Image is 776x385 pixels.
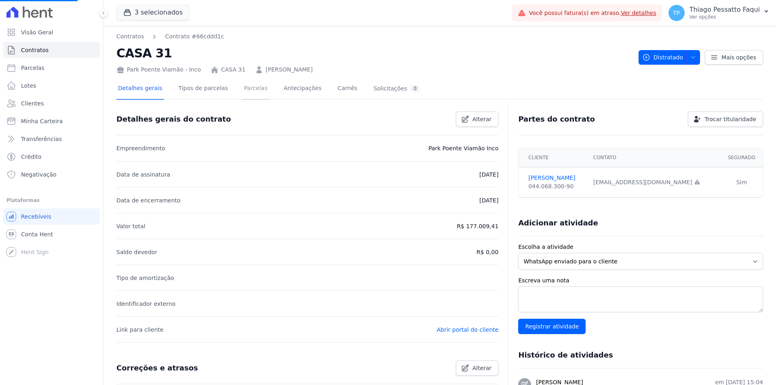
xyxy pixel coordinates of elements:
button: 3 selecionados [116,5,190,20]
span: Distratado [642,50,683,65]
a: [PERSON_NAME] [266,65,312,74]
span: Negativação [21,170,57,179]
h3: Detalhes gerais do contrato [116,114,231,124]
span: TP [673,10,680,16]
span: Parcelas [21,64,44,72]
th: Cliente [519,148,588,167]
a: Antecipações [282,78,323,100]
span: Lotes [21,82,36,90]
div: 044.068.300-90 [528,182,583,191]
span: Transferências [21,135,62,143]
a: Ver detalhes [621,10,656,16]
a: Visão Geral [3,24,100,40]
a: Parcelas [3,60,100,76]
a: Mais opções [705,50,763,65]
h3: Correções e atrasos [116,363,198,373]
p: Ver opções [690,14,760,20]
a: Lotes [3,78,100,94]
td: Sim [721,167,763,198]
div: [EMAIL_ADDRESS][DOMAIN_NAME] [593,178,716,187]
a: Contratos [116,32,144,41]
p: Thiago Pessatto Faqui [690,6,760,14]
h2: CASA 31 [116,44,632,62]
a: Alterar [456,112,499,127]
a: Minha Carteira [3,113,100,129]
p: Data de encerramento [116,196,181,205]
th: Segurado [721,148,763,167]
nav: Breadcrumb [116,32,224,41]
div: Plataformas [6,196,97,205]
p: [DATE] [479,196,498,205]
div: Park Poente Viamão - Inco [116,65,201,74]
div: 0 [410,85,420,93]
a: Contrato #66cddd1c [165,32,224,41]
button: TP Thiago Pessatto Faqui Ver opções [662,2,776,24]
a: [PERSON_NAME] [528,174,583,182]
p: Data de assinatura [116,170,170,179]
a: Trocar titularidade [688,112,763,127]
h3: Partes do contrato [518,114,595,124]
a: Detalhes gerais [116,78,164,100]
span: Minha Carteira [21,117,63,125]
p: Tipo de amortização [116,273,174,283]
p: [DATE] [479,170,498,179]
a: Negativação [3,166,100,183]
a: Conta Hent [3,226,100,242]
a: Abrir portal do cliente [436,326,498,333]
div: Solicitações [373,85,420,93]
a: Contratos [3,42,100,58]
span: Alterar [472,364,492,372]
th: Contato [588,148,721,167]
span: Visão Geral [21,28,53,36]
p: R$ 177.009,41 [457,221,498,231]
label: Escolha a atividade [518,243,763,251]
span: Você possui fatura(s) em atraso. [529,9,656,17]
button: Distratado [639,50,700,65]
a: Tipos de parcelas [177,78,230,100]
a: Solicitações0 [372,78,422,100]
p: Park Poente Viamão Inco [428,143,499,153]
a: Clientes [3,95,100,112]
p: Saldo devedor [116,247,157,257]
h3: Adicionar atividade [518,218,598,228]
span: Conta Hent [21,230,53,238]
p: R$ 0,00 [477,247,498,257]
span: Clientes [21,99,44,107]
p: Valor total [116,221,145,231]
p: Identificador externo [116,299,175,309]
p: Empreendimento [116,143,165,153]
span: Contratos [21,46,48,54]
h3: Histórico de atividades [518,350,613,360]
a: Parcelas [242,78,269,100]
a: Transferências [3,131,100,147]
a: Carnês [336,78,359,100]
a: Recebíveis [3,208,100,225]
p: Link para cliente [116,325,163,335]
input: Registrar atividade [518,319,586,334]
span: Trocar titularidade [704,115,756,123]
span: Alterar [472,115,492,123]
a: CASA 31 [221,65,245,74]
nav: Breadcrumb [116,32,632,41]
a: Crédito [3,149,100,165]
span: Mais opções [721,53,756,61]
a: Alterar [456,360,499,376]
label: Escreva uma nota [518,276,763,285]
span: Recebíveis [21,212,51,221]
span: Crédito [21,153,42,161]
